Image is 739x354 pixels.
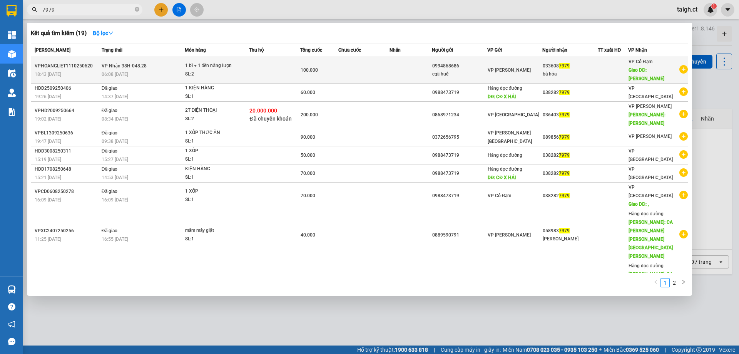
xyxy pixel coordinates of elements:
[301,90,315,95] span: 60.000
[488,130,532,144] span: VP [PERSON_NAME][GEOGRAPHIC_DATA]
[488,153,523,158] span: Hàng dọc đường
[8,89,16,97] img: warehouse-icon
[102,157,128,162] span: 15:27 [DATE]
[487,47,502,53] span: VP Gửi
[559,112,570,117] span: 7979
[488,94,516,99] span: DĐ: CĐ X HẢI
[102,166,117,172] span: Đã giao
[679,110,688,118] span: plus-circle
[543,192,597,200] div: 038282
[301,134,315,140] span: 90.000
[35,62,99,70] div: VPHOANGLIET1110250620
[629,104,672,109] span: VP [PERSON_NAME]
[651,278,660,287] li: Previous Page
[135,7,139,12] span: close-circle
[629,59,652,64] span: VP Cổ Đạm
[432,231,487,239] div: 0889590791
[629,263,664,268] span: Hàng dọc đường
[32,7,37,12] span: search
[185,70,243,79] div: SL: 2
[432,47,453,53] span: Người gửi
[35,94,61,99] span: 19:26 [DATE]
[629,134,672,139] span: VP [PERSON_NAME]
[681,280,686,284] span: right
[102,47,122,53] span: Trạng thái
[432,111,487,119] div: 0868971234
[628,47,647,53] span: VP Nhận
[35,47,70,53] span: [PERSON_NAME]
[102,108,117,113] span: Đã giao
[543,227,597,235] div: 058983
[629,86,673,99] span: VP [GEOGRAPHIC_DATA]
[102,148,117,154] span: Đã giao
[8,338,15,345] span: message
[654,280,658,284] span: left
[679,278,688,287] button: right
[488,232,531,238] span: VP [PERSON_NAME]
[488,193,512,198] span: VP Cổ Đạm
[301,112,318,117] span: 200.000
[301,171,315,176] span: 70.000
[432,89,487,97] div: 0988473719
[35,227,99,235] div: VPXG2407250256
[629,166,673,180] span: VP [GEOGRAPHIC_DATA]
[301,232,315,238] span: 40.000
[390,47,401,53] span: Nhãn
[35,237,61,242] span: 11:25 [DATE]
[542,47,567,53] span: Người nhận
[185,115,243,123] div: SL: 2
[102,116,128,122] span: 08:34 [DATE]
[185,92,243,101] div: SL: 1
[543,133,597,141] div: 089856
[598,47,621,53] span: TT xuất HĐ
[102,63,147,69] span: VP Nhận 38H-048.28
[488,175,516,180] span: DĐ: CĐ X HẢI
[679,191,688,199] span: plus-circle
[338,47,361,53] span: Chưa cước
[249,47,264,53] span: Thu hộ
[185,147,243,155] div: 1 XỐP
[629,201,649,207] span: Giao DĐ: ,
[102,189,117,194] span: Đã giao
[629,220,673,259] span: [PERSON_NAME]: CA [PERSON_NAME] [PERSON_NAME][GEOGRAPHIC_DATA][PERSON_NAME]
[559,193,570,198] span: 7979
[102,228,117,233] span: Đã giao
[543,62,597,70] div: 033608
[249,107,277,114] span: 20.000.000
[488,112,539,117] span: VP [GEOGRAPHIC_DATA]
[679,168,688,177] span: plus-circle
[660,278,670,287] li: 1
[8,69,16,77] img: warehouse-icon
[432,151,487,159] div: 0988473719
[185,235,243,243] div: SL: 1
[102,197,128,203] span: 16:09 [DATE]
[8,108,16,116] img: solution-icon
[301,67,318,73] span: 100.000
[35,107,99,115] div: VPHD2009250664
[300,47,322,53] span: Tổng cước
[102,72,128,77] span: 06:08 [DATE]
[35,175,61,180] span: 15:21 [DATE]
[249,116,291,122] span: Đã chuyển khoản
[559,228,570,233] span: 7979
[185,173,243,182] div: SL: 1
[543,70,597,78] div: bà hỏa
[102,94,128,99] span: 14:37 [DATE]
[432,192,487,200] div: 0988473719
[8,303,15,310] span: question-circle
[301,153,315,158] span: 50.000
[35,116,61,122] span: 19:02 [DATE]
[629,148,673,162] span: VP [GEOGRAPHIC_DATA]
[135,6,139,13] span: close-circle
[185,226,243,235] div: mâm máy giặt
[432,62,487,70] div: 0994868686
[102,86,117,91] span: Đã giao
[679,87,688,96] span: plus-circle
[35,188,99,196] div: VPCD0608250278
[679,150,688,159] span: plus-circle
[185,84,243,92] div: 1 KIỆN HÀNG
[8,50,16,58] img: warehouse-icon
[670,279,679,287] a: 2
[629,185,673,198] span: VP [GEOGRAPHIC_DATA]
